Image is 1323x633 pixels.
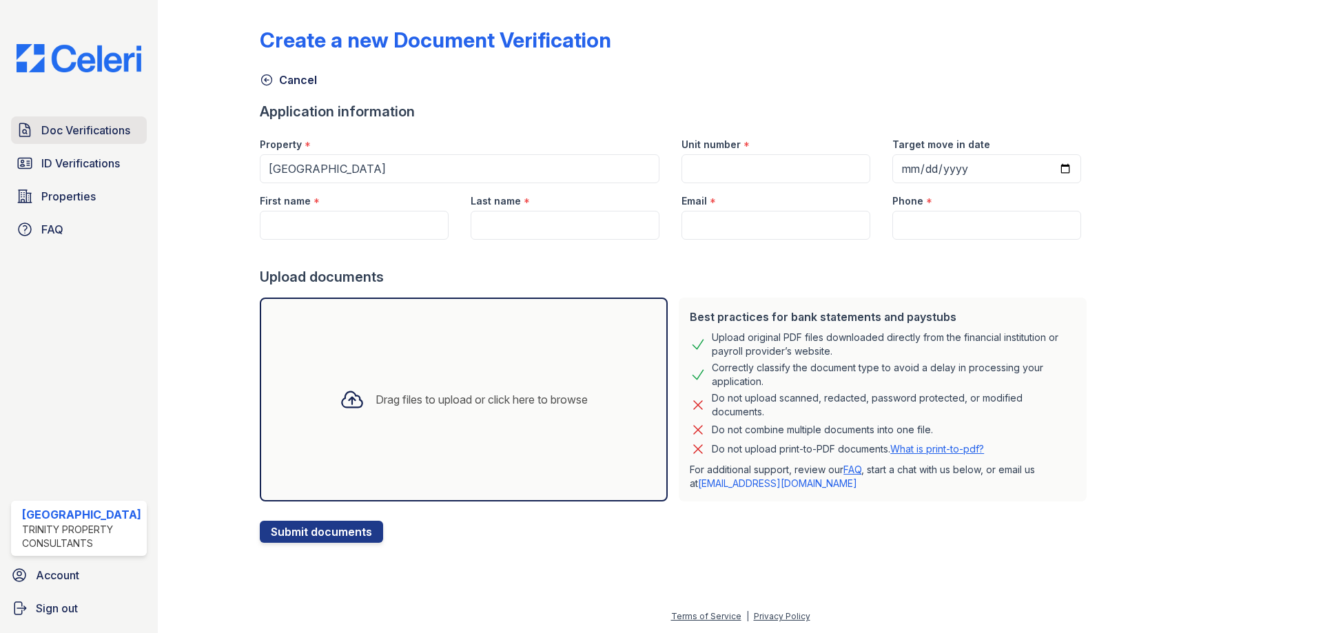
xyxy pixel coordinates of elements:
[22,523,141,550] div: Trinity Property Consultants
[41,155,120,172] span: ID Verifications
[681,194,707,208] label: Email
[712,422,933,438] div: Do not combine multiple documents into one file.
[36,567,79,583] span: Account
[746,611,749,621] div: |
[41,221,63,238] span: FAQ
[690,463,1076,490] p: For additional support, review our , start a chat with us below, or email us at
[471,194,521,208] label: Last name
[260,72,317,88] a: Cancel
[11,116,147,144] a: Doc Verifications
[260,28,611,52] div: Create a new Document Verification
[892,194,923,208] label: Phone
[41,122,130,138] span: Doc Verifications
[11,216,147,243] a: FAQ
[260,102,1092,121] div: Application information
[6,561,152,589] a: Account
[260,138,302,152] label: Property
[681,138,741,152] label: Unit number
[260,267,1092,287] div: Upload documents
[260,194,311,208] label: First name
[892,138,990,152] label: Target move in date
[6,594,152,622] a: Sign out
[22,506,141,523] div: [GEOGRAPHIC_DATA]
[712,331,1076,358] div: Upload original PDF files downloaded directly from the financial institution or payroll provider’...
[6,44,152,72] img: CE_Logo_Blue-a8612792a0a2168367f1c8372b55b34899dd931a85d93a1a3d3e32e68fde9ad4.png
[698,477,857,489] a: [EMAIL_ADDRESS][DOMAIN_NAME]
[890,443,984,455] a: What is print-to-pdf?
[843,464,861,475] a: FAQ
[41,188,96,205] span: Properties
[11,149,147,177] a: ID Verifications
[376,391,588,408] div: Drag files to upload or click here to browse
[690,309,1076,325] div: Best practices for bank statements and paystubs
[712,391,1076,419] div: Do not upload scanned, redacted, password protected, or modified documents.
[754,611,810,621] a: Privacy Policy
[671,611,741,621] a: Terms of Service
[260,521,383,543] button: Submit documents
[11,183,147,210] a: Properties
[712,442,984,456] p: Do not upload print-to-PDF documents.
[712,361,1076,388] div: Correctly classify the document type to avoid a delay in processing your application.
[36,600,78,616] span: Sign out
